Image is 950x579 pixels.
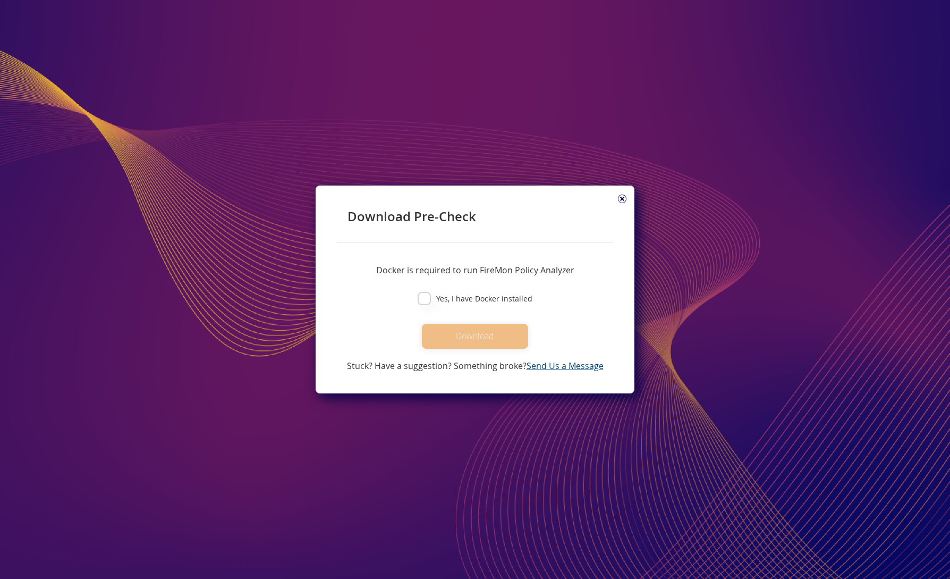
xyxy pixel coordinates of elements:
[422,324,528,349] button: Download
[376,264,574,276] p: Docker is required to run FireMon Policy Analyzer
[527,360,604,372] a: Send Us a Message
[347,359,604,372] p: Stuck? Have a suggestion? Something broke?
[431,293,532,305] label: Yes, I have Docker installed
[347,209,603,223] h1: Download Pre-Check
